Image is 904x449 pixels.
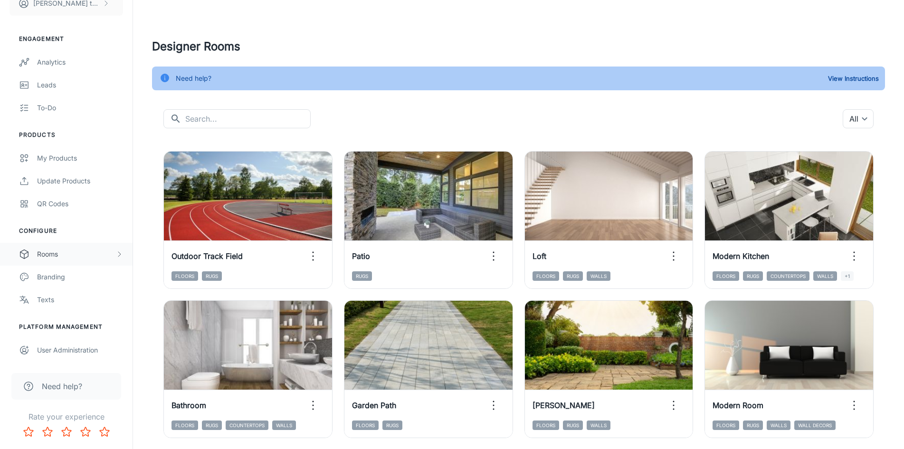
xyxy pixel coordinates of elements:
[37,249,115,259] div: Rooms
[37,272,123,282] div: Branding
[843,109,874,128] div: All
[226,420,268,430] span: Countertops
[171,271,198,281] span: Floors
[713,420,739,430] span: Floors
[37,80,123,90] div: Leads
[171,400,206,411] h6: Bathroom
[352,420,379,430] span: Floors
[37,199,123,209] div: QR Codes
[533,250,546,262] h6: Loft
[272,420,296,430] span: Walls
[202,420,222,430] span: Rugs
[171,420,198,430] span: Floors
[382,420,402,430] span: Rugs
[563,420,583,430] span: Rugs
[533,400,595,411] h6: [PERSON_NAME]
[152,38,885,55] h4: Designer Rooms
[95,422,114,441] button: Rate 5 star
[42,381,82,392] span: Need help?
[713,271,739,281] span: Floors
[587,420,610,430] span: Walls
[767,271,809,281] span: Countertops
[38,422,57,441] button: Rate 2 star
[171,250,243,262] h6: Outdoor Track Field
[743,420,763,430] span: Rugs
[533,420,559,430] span: Floors
[841,271,854,281] span: +1
[352,250,370,262] h6: Patio
[563,271,583,281] span: Rugs
[794,420,836,430] span: Wall Decors
[76,422,95,441] button: Rate 4 star
[176,69,211,87] div: Need help?
[37,153,123,163] div: My Products
[37,345,123,355] div: User Administration
[713,400,763,411] h6: Modern Room
[37,57,123,67] div: Analytics
[37,103,123,113] div: To-do
[767,420,790,430] span: Walls
[185,109,311,128] input: Search...
[587,271,610,281] span: Walls
[826,71,881,86] button: View Instructions
[37,176,123,186] div: Update Products
[37,295,123,305] div: Texts
[352,400,396,411] h6: Garden Path
[533,271,559,281] span: Floors
[813,271,837,281] span: Walls
[8,411,125,422] p: Rate your experience
[713,250,769,262] h6: Modern Kitchen
[57,422,76,441] button: Rate 3 star
[352,271,372,281] span: Rugs
[19,422,38,441] button: Rate 1 star
[743,271,763,281] span: Rugs
[202,271,222,281] span: Rugs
